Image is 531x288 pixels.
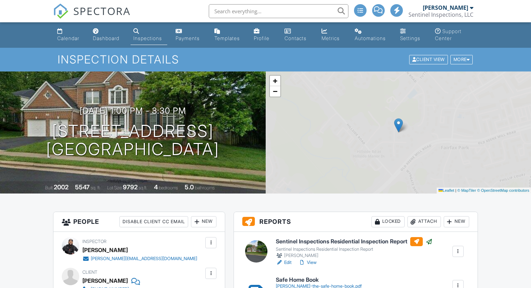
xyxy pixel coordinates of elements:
[82,255,197,262] a: [PERSON_NAME][EMAIL_ADDRESS][DOMAIN_NAME]
[397,25,427,45] a: Settings
[371,216,405,227] div: Locked
[270,76,280,86] a: Zoom in
[273,87,277,96] span: −
[212,25,245,45] a: Templates
[423,4,468,11] div: [PERSON_NAME]
[352,25,392,45] a: Automations (Basic)
[195,185,215,190] span: bathrooms
[123,183,138,191] div: 9792
[270,86,280,97] a: Zoom out
[90,25,125,45] a: Dashboard
[394,118,403,132] img: Marker
[444,216,469,227] div: New
[82,245,128,255] div: [PERSON_NAME]
[119,216,188,227] div: Disable Client CC Email
[214,35,240,41] div: Templates
[408,11,473,18] div: Sentinel Inspections, LLC
[82,275,128,286] div: [PERSON_NAME]
[355,35,386,41] div: Automations
[53,9,131,24] a: SPECTORA
[53,212,225,232] h3: People
[276,237,433,246] h6: Sentinel Inspections Residential Inspection Report
[82,270,97,275] span: Client
[54,183,68,191] div: 2002
[282,25,313,45] a: Contacts
[276,247,433,252] div: Sentinel Inspections Residential Inspection Report
[80,106,186,115] h3: [DATE] 1:00 pm - 3:30 pm
[298,259,317,266] a: View
[176,35,200,41] div: Payments
[46,122,219,159] h1: [STREET_ADDRESS] [GEOGRAPHIC_DATA]
[93,35,119,41] div: Dashboard
[276,252,433,259] div: [PERSON_NAME]
[322,35,340,41] div: Metrics
[409,55,448,65] div: Client View
[173,25,206,45] a: Payments
[276,259,292,266] a: Edit
[154,183,158,191] div: 4
[432,25,477,45] a: Support Center
[400,35,420,41] div: Settings
[450,55,473,65] div: More
[457,188,476,192] a: © MapTiler
[234,212,478,232] h3: Reports
[273,76,277,85] span: +
[82,239,106,244] span: Inspector
[45,185,53,190] span: Built
[53,3,68,19] img: The Best Home Inspection Software - Spectora
[185,183,194,191] div: 5.0
[133,35,162,41] div: Inspections
[131,25,167,45] a: Inspections
[139,185,147,190] span: sq.ft.
[75,183,90,191] div: 5547
[407,216,441,227] div: Attach
[285,35,307,41] div: Contacts
[209,4,348,18] input: Search everything...
[254,35,270,41] div: Profile
[54,25,84,45] a: Calendar
[251,25,276,45] a: Company Profile
[435,28,462,41] div: Support Center
[107,185,122,190] span: Lot Size
[58,53,473,66] h1: Inspection Details
[73,3,131,18] span: SPECTORA
[408,56,450,62] a: Client View
[91,256,197,262] div: [PERSON_NAME][EMAIL_ADDRESS][DOMAIN_NAME]
[455,188,456,192] span: |
[91,185,101,190] span: sq. ft.
[477,188,529,192] a: © OpenStreetMap contributors
[438,188,454,192] a: Leaflet
[319,25,346,45] a: Metrics
[191,216,216,227] div: New
[159,185,178,190] span: bedrooms
[276,237,433,259] a: Sentinel Inspections Residential Inspection Report Sentinel Inspections Residential Inspection Re...
[276,277,362,283] h6: Safe Home Book
[57,35,79,41] div: Calendar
